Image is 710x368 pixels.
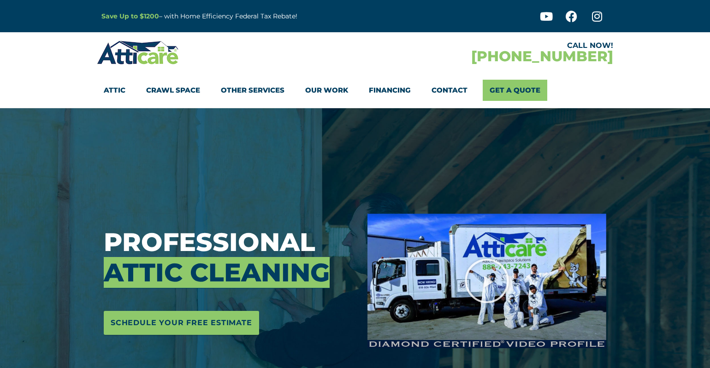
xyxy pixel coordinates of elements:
[101,11,400,22] p: – with Home Efficiency Federal Tax Rebate!
[432,80,467,101] a: Contact
[104,80,125,101] a: Attic
[305,80,348,101] a: Our Work
[483,80,547,101] a: Get A Quote
[101,12,159,20] a: Save Up to $1200
[104,80,606,101] nav: Menu
[104,257,330,288] span: Attic Cleaning
[104,311,259,335] a: Schedule Your Free Estimate
[464,258,510,304] div: Play Video
[355,42,613,49] div: CALL NOW!
[146,80,200,101] a: Crawl Space
[111,315,252,330] span: Schedule Your Free Estimate
[369,80,411,101] a: Financing
[221,80,284,101] a: Other Services
[104,227,354,288] h3: Professional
